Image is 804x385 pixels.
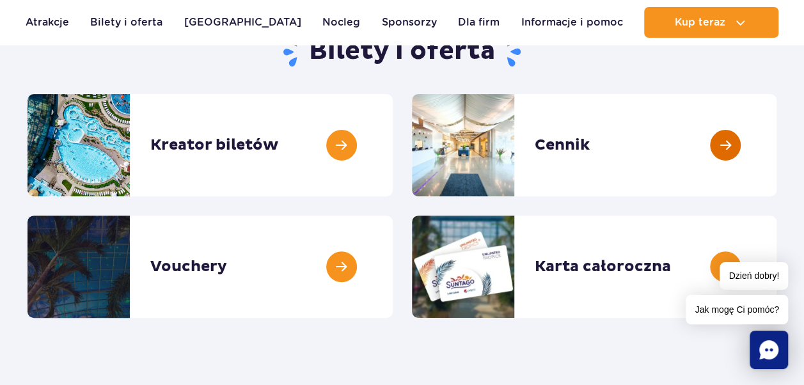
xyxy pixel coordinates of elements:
a: Bilety i oferta [90,7,162,38]
a: Sponsorzy [382,7,437,38]
a: [GEOGRAPHIC_DATA] [184,7,301,38]
div: Chat [750,331,788,369]
span: Dzień dobry! [720,262,788,290]
span: Jak mogę Ci pomóc? [686,295,788,324]
button: Kup teraz [644,7,778,38]
a: Nocleg [322,7,360,38]
a: Atrakcje [26,7,69,38]
h1: Bilety i oferta [28,35,776,68]
a: Dla firm [458,7,500,38]
span: Kup teraz [674,17,725,28]
a: Informacje i pomoc [521,7,623,38]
